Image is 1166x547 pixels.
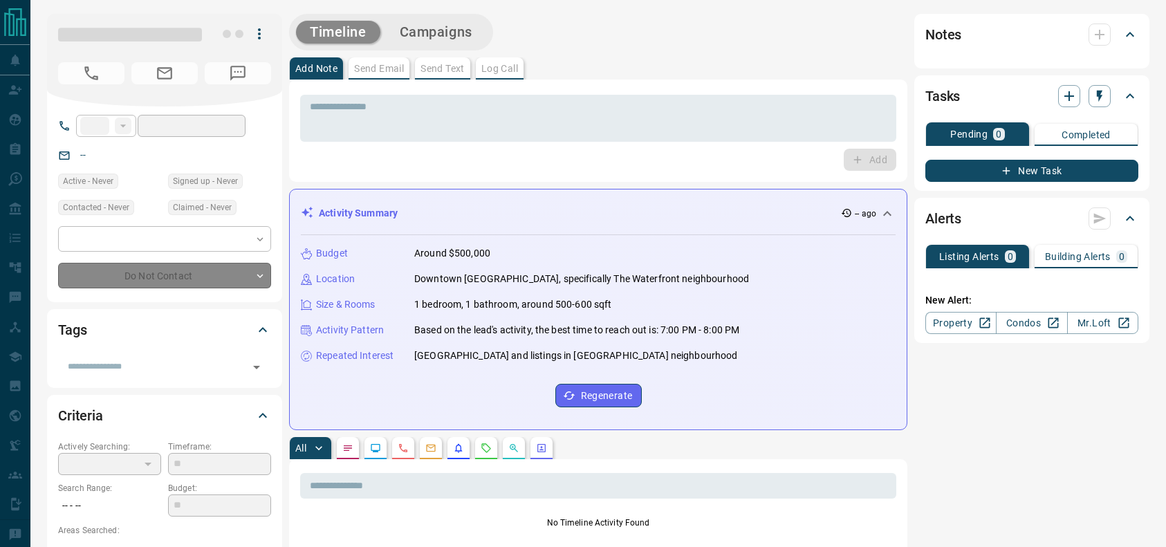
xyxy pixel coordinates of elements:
svg: Requests [481,443,492,454]
span: Signed up - Never [173,174,238,188]
p: 0 [996,129,1001,139]
p: Timeframe: [168,441,271,453]
h2: Alerts [925,207,961,230]
div: Activity Summary-- ago [301,201,896,226]
a: Property [925,312,997,334]
svg: Listing Alerts [453,443,464,454]
button: Timeline [296,21,380,44]
span: No Email [131,62,198,84]
p: Around $500,000 [414,246,490,261]
div: Notes [925,18,1138,51]
p: -- ago [855,207,876,220]
p: -- - -- [58,494,161,517]
a: Mr.Loft [1067,312,1138,334]
svg: Notes [342,443,353,454]
p: 1 bedroom, 1 bathroom, around 500-600 sqft [414,297,612,312]
p: All [295,443,306,453]
div: Criteria [58,399,271,432]
p: Downtown [GEOGRAPHIC_DATA], specifically The Waterfront neighbourhood [414,272,749,286]
div: Tasks [925,80,1138,113]
a: Condos [996,312,1067,334]
h2: Tasks [925,85,960,107]
div: Do Not Contact [58,263,271,288]
button: New Task [925,160,1138,182]
span: Claimed - Never [173,201,232,214]
a: -- [80,149,86,160]
p: Completed [1062,130,1111,140]
h2: Criteria [58,405,103,427]
p: 0 [1119,252,1125,261]
svg: Agent Actions [536,443,547,454]
p: [GEOGRAPHIC_DATA] and listings in [GEOGRAPHIC_DATA] neighbourhood [414,349,738,363]
h2: Notes [925,24,961,46]
p: Add Note [295,64,337,73]
p: Actively Searching: [58,441,161,453]
p: Building Alerts [1045,252,1111,261]
p: No Timeline Activity Found [300,517,896,529]
button: Regenerate [555,384,642,407]
p: Budget: [168,482,271,494]
p: Repeated Interest [316,349,394,363]
p: 0 [1008,252,1013,261]
p: Pending [950,129,988,139]
svg: Calls [398,443,409,454]
p: New Alert: [925,293,1138,308]
span: No Number [205,62,271,84]
p: Activity Summary [319,206,398,221]
p: Size & Rooms [316,297,376,312]
svg: Emails [425,443,436,454]
div: Tags [58,313,271,346]
button: Open [247,358,266,377]
p: Activity Pattern [316,323,384,337]
svg: Lead Browsing Activity [370,443,381,454]
p: Search Range: [58,482,161,494]
span: No Number [58,62,124,84]
p: Budget [316,246,348,261]
svg: Opportunities [508,443,519,454]
p: Based on the lead's activity, the best time to reach out is: 7:00 PM - 8:00 PM [414,323,739,337]
span: Contacted - Never [63,201,129,214]
p: Listing Alerts [939,252,999,261]
button: Campaigns [386,21,486,44]
p: Location [316,272,355,286]
span: Active - Never [63,174,113,188]
div: Alerts [925,202,1138,235]
h2: Tags [58,319,86,341]
p: Areas Searched: [58,524,271,537]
